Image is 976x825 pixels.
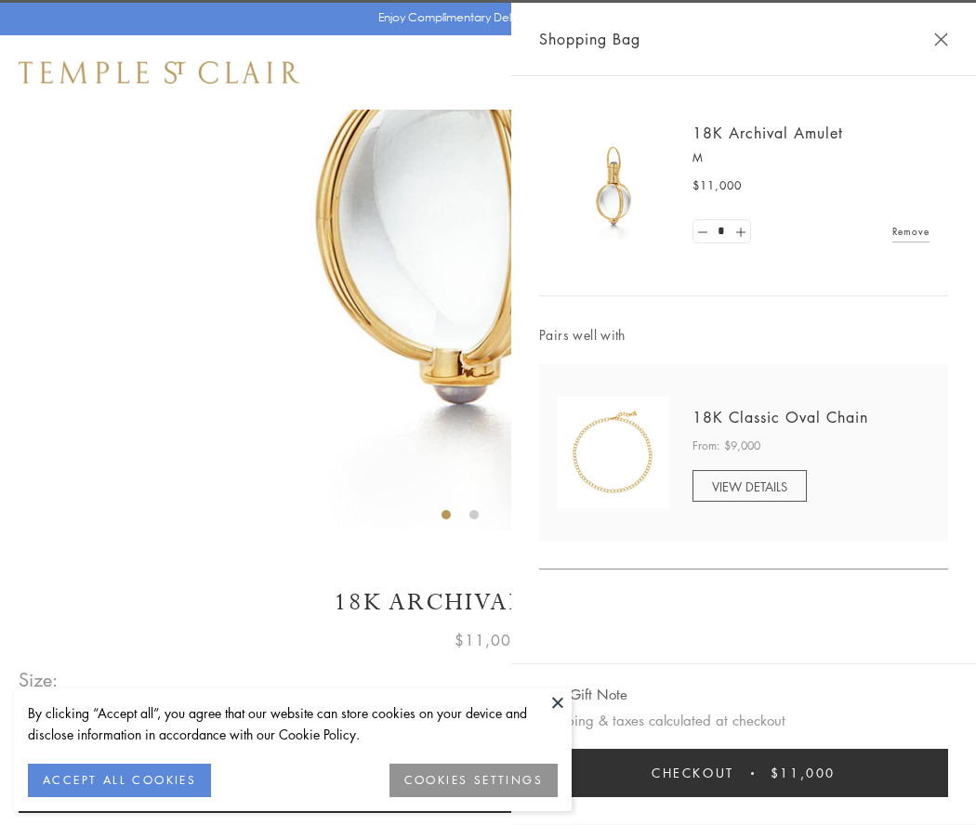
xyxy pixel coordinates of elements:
[712,478,787,495] span: VIEW DETAILS
[455,628,521,652] span: $11,000
[558,130,669,242] img: 18K Archival Amulet
[558,397,669,508] img: N88865-OV18
[692,407,868,427] a: 18K Classic Oval Chain
[19,586,957,619] h1: 18K Archival Amulet
[652,763,734,783] span: Checkout
[539,709,948,732] p: Shipping & taxes calculated at checkout
[892,221,930,242] a: Remove
[692,149,930,167] p: M
[378,8,589,27] p: Enjoy Complimentary Delivery & Returns
[692,437,760,455] span: From: $9,000
[539,683,627,706] button: Add Gift Note
[692,123,843,143] a: 18K Archival Amulet
[19,61,299,84] img: Temple St. Clair
[692,470,807,502] a: VIEW DETAILS
[539,27,640,51] span: Shopping Bag
[731,220,749,243] a: Set quantity to 2
[934,33,948,46] button: Close Shopping Bag
[771,763,836,783] span: $11,000
[539,749,948,797] button: Checkout $11,000
[539,324,948,346] span: Pairs well with
[19,664,59,695] span: Size:
[692,177,742,195] span: $11,000
[28,702,558,745] div: By clicking “Accept all”, you agree that our website can store cookies on your device and disclos...
[693,220,712,243] a: Set quantity to 0
[28,764,211,797] button: ACCEPT ALL COOKIES
[389,764,558,797] button: COOKIES SETTINGS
